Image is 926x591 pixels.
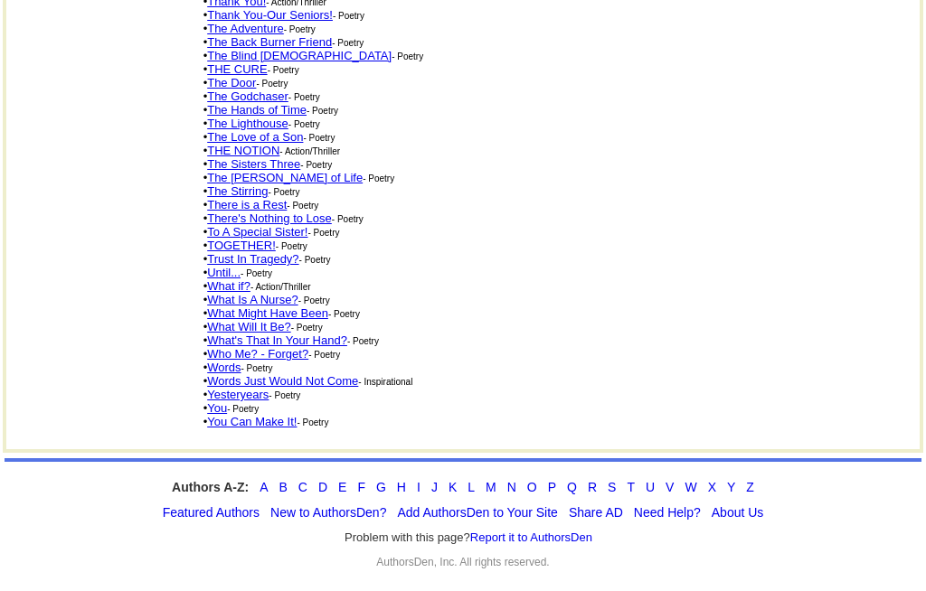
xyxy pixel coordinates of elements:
font: • [203,211,332,225]
a: The Hands of Time [207,103,307,117]
a: Trust In Tragedy? [207,252,298,266]
font: • [203,306,328,320]
a: O [527,480,537,494]
font: - Poetry [288,92,320,102]
a: The Blind [DEMOGRAPHIC_DATA] [207,49,392,62]
font: - Poetry [333,11,364,21]
a: THE NOTION [207,144,279,157]
a: K [449,480,457,494]
font: Problem with this page? [345,530,592,545]
font: - Poetry [307,106,338,116]
font: • [203,320,291,333]
font: • [203,117,288,130]
a: Who Me? - Forget? [207,347,308,361]
font: - Poetry [297,417,328,427]
font: - Action/Thriller [279,146,340,156]
font: • [203,266,241,279]
font: • [203,333,347,347]
font: - Inspirational [358,377,412,387]
font: • [203,89,288,103]
a: X [708,480,716,494]
div: AuthorsDen, Inc. All rights reserved. [5,556,921,568]
a: U [646,480,655,494]
font: - Poetry [276,241,307,251]
font: - Poetry [291,323,323,333]
font: - Poetry [298,295,330,305]
font: • [203,361,241,374]
font: • [203,103,307,117]
a: You Can Make It! [207,415,297,428]
font: - Poetry [363,174,394,183]
a: What Will It Be? [207,320,290,333]
font: • [203,347,309,361]
a: There is a Rest [207,198,287,211]
a: Thank You-Our Seniors! [207,8,333,22]
font: - Poetry [256,79,288,89]
font: - Poetry [288,119,320,129]
a: M [486,480,496,494]
font: • [203,171,364,184]
a: The Lighthouse [207,117,288,130]
font: • [203,279,250,293]
font: - Poetry [328,309,360,319]
a: New to AuthorsDen? [270,505,386,520]
a: Until... [207,266,241,279]
font: - Poetry [332,38,364,48]
font: • [203,401,228,415]
a: The Door [207,76,256,89]
a: T [627,480,635,494]
a: H [397,480,406,494]
a: S [608,480,616,494]
a: F [357,480,365,494]
font: - Poetry [303,133,335,143]
a: L [468,480,475,494]
font: - Poetry [269,390,300,400]
a: About Us [712,505,764,520]
a: P [548,480,556,494]
a: V [666,480,674,494]
font: • [203,49,392,62]
font: • [203,198,288,211]
a: Y [727,480,735,494]
font: • [203,293,298,306]
a: The Adventure [207,22,284,35]
a: Yesteryears [207,388,269,401]
a: The Stirring [207,184,268,198]
a: TOGETHER! [207,239,276,252]
a: Add AuthorsDen to Your Site [397,505,557,520]
a: Share AD [569,505,623,520]
font: • [203,388,269,401]
a: W [685,480,696,494]
font: • [203,76,257,89]
a: Words [207,361,241,374]
a: To A Special Sister! [207,225,307,239]
font: - Poetry [299,255,331,265]
font: • [203,415,298,428]
a: Featured Authors [163,505,260,520]
font: - Poetry [284,24,316,34]
a: I [417,480,420,494]
font: - Poetry [241,268,272,278]
font: - Poetry [307,228,339,238]
font: - Poetry [268,65,299,75]
font: • [203,239,276,252]
a: J [431,480,438,494]
font: - Poetry [300,160,332,170]
font: - Poetry [227,404,259,414]
a: Q [567,480,577,494]
a: Need Help? [634,505,701,520]
a: Words Just Would Not Come [207,374,358,388]
a: B [279,480,287,494]
a: C [298,480,307,494]
a: The Love of a Son [207,130,303,144]
a: N [507,480,516,494]
a: The Godchaser [207,89,288,103]
a: R [588,480,597,494]
a: What Is A Nurse? [207,293,298,306]
font: • [203,35,333,49]
font: - Poetry [392,52,423,61]
font: - Poetry [308,350,340,360]
a: What's That In Your Hand? [207,333,347,347]
a: The Sisters Three [207,157,300,171]
font: - Poetry [347,336,379,346]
